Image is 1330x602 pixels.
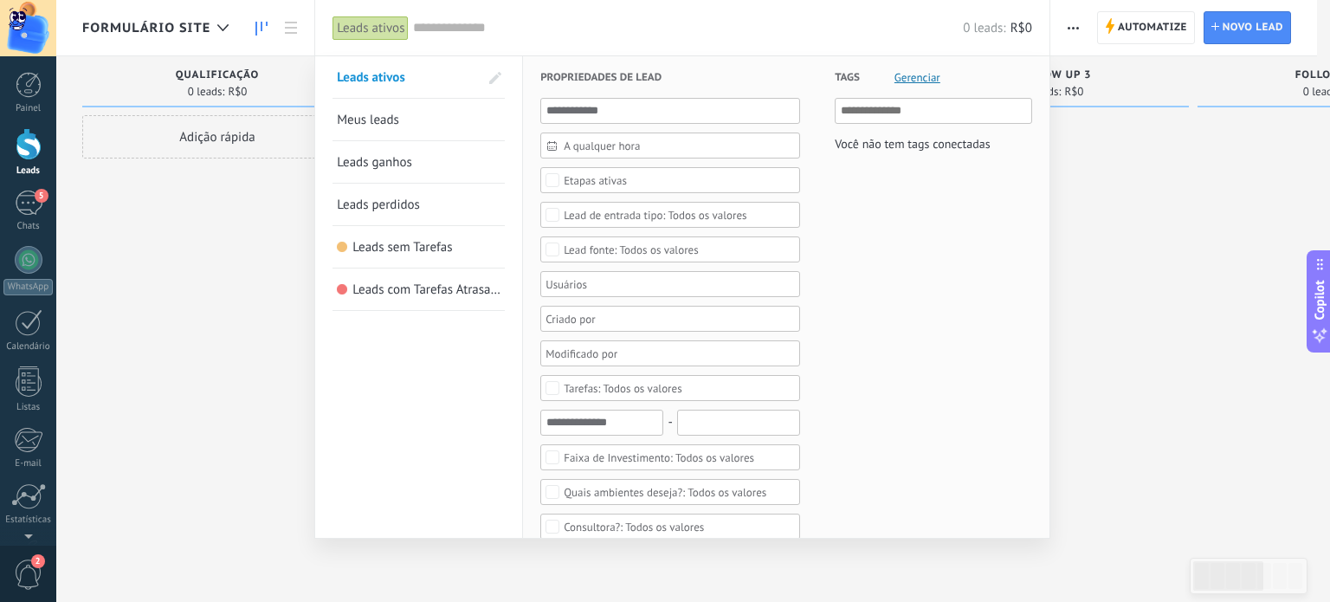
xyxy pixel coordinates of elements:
span: Leads sem Tarefas [337,242,348,253]
span: Meus leads [337,112,399,128]
span: Leads ganhos [337,154,412,171]
span: A qualquer hora [564,139,791,152]
div: Chats [3,221,54,232]
div: Calendário [3,341,54,353]
div: E-mail [3,458,54,469]
a: Leads ganhos [337,141,500,183]
div: Todos os valores [564,451,754,464]
li: Meus leads [332,99,505,141]
a: Meus leads [337,99,500,140]
div: Listas [3,402,54,413]
span: Leads com Tarefas Atrasadas [337,284,348,295]
li: Leads ganhos [332,141,505,184]
div: Leads ativos [332,16,409,41]
a: Leads sem Tarefas [337,226,500,268]
div: Todos os valores [564,486,766,499]
div: Todos os valores [564,209,746,222]
span: Leads sem Tarefas [352,239,452,256]
div: Todos os valores [564,382,681,395]
span: 5 [35,189,48,203]
div: Painel [3,103,54,114]
div: Estatísticas [3,515,54,526]
span: R$0 [1010,20,1032,36]
span: Copilot [1311,280,1328,320]
div: Todos os valores [564,521,704,534]
span: 2 [31,554,45,568]
span: Propriedades de lead [540,56,662,99]
li: Leads ativos [332,56,505,99]
div: Todos os valores [564,243,698,256]
span: - [668,411,672,435]
span: Leads ativos [337,69,405,86]
span: Gerenciar [894,72,940,83]
li: Leads perdidos [332,184,505,226]
li: Leads com Tarefas Atrasadas [332,269,505,311]
div: Leads [3,165,54,177]
div: WhatsApp [3,279,53,295]
li: Leads sem Tarefas [332,226,505,269]
div: Você não tem tags conectadas [835,133,990,155]
a: Leads ativos [337,56,479,98]
a: Leads perdidos [337,184,500,225]
span: 0 leads: [963,20,1005,36]
span: Leads perdidos [337,197,420,213]
a: Leads com Tarefas Atrasadas [337,269,500,310]
span: Leads com Tarefas Atrasadas [352,282,509,298]
span: Tags [835,56,860,99]
div: Etapas ativas [564,174,627,187]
